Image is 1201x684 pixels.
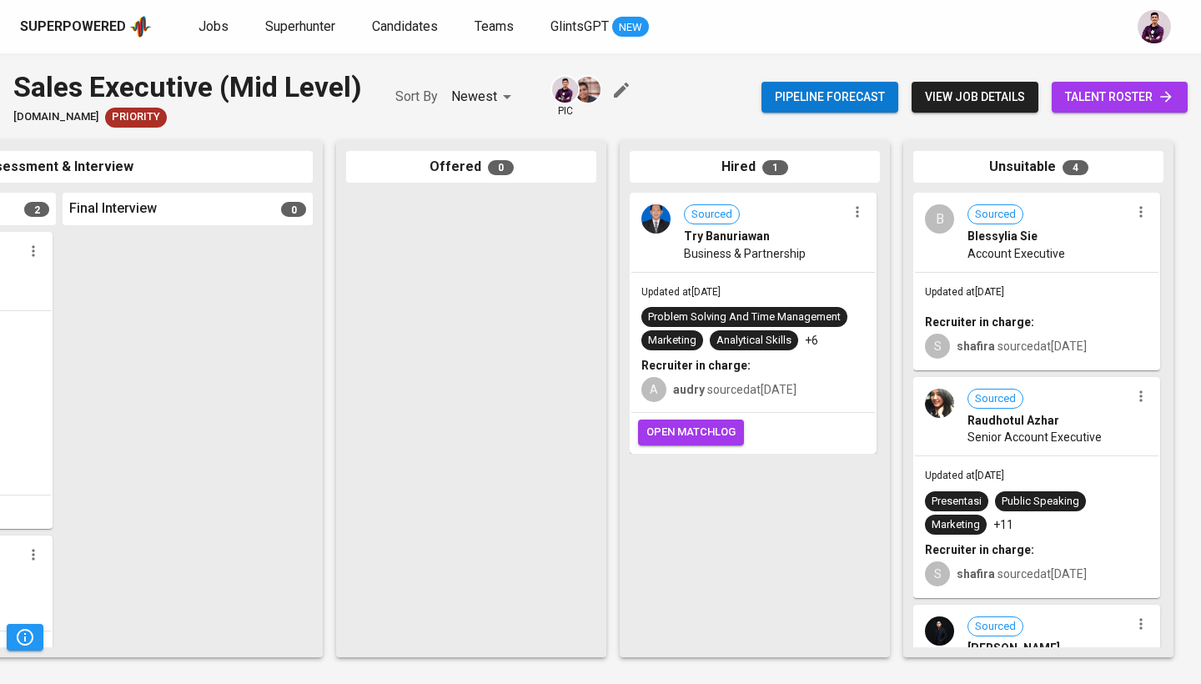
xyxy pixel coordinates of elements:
[281,202,306,217] span: 0
[105,109,167,125] span: Priority
[684,228,770,244] span: Try Banuriawan
[762,160,788,175] span: 1
[630,151,880,184] div: Hired
[475,18,514,34] span: Teams
[925,561,950,586] div: S
[552,77,578,103] img: erwin@glints.com
[925,204,954,234] div: B
[13,109,98,125] span: [DOMAIN_NAME]
[575,77,600,103] img: johanes@glints.com
[7,624,43,651] button: Pipeline Triggers
[641,359,751,372] b: Recruiter in charge:
[24,202,49,217] span: 2
[13,67,362,108] div: Sales Executive (Mid Level)
[641,377,666,402] div: A
[967,640,1060,656] span: [PERSON_NAME]
[129,14,152,39] img: app logo
[968,391,1023,407] span: Sourced
[716,333,791,349] div: Analytical Skills
[372,18,438,34] span: Candidates
[925,315,1034,329] b: Recruiter in charge:
[265,17,339,38] a: Superhunter
[475,17,517,38] a: Teams
[451,82,517,113] div: Newest
[105,108,167,128] div: New Job received from Demand Team
[993,516,1013,533] p: +11
[967,429,1102,445] span: Senior Account Executive
[638,420,744,445] button: open matchlog
[641,204,671,234] img: 59cd53179929fcd4684ea23602ef58d1.jpg
[646,423,736,442] span: open matchlog
[488,160,514,175] span: 0
[346,151,596,184] div: Offered
[20,18,126,37] div: Superpowered
[957,567,1087,581] span: sourced at [DATE]
[805,332,818,349] p: +6
[913,151,1163,184] div: Unsuitable
[932,517,980,533] div: Marketing
[913,193,1160,370] div: BSourcedBlessylia SieAccount ExecutiveUpdated at[DATE]Recruiter in charge:Sshafira sourcedat[DATE]
[641,286,721,298] span: Updated at [DATE]
[1063,160,1088,175] span: 4
[20,14,152,39] a: Superpoweredapp logo
[265,18,335,34] span: Superhunter
[925,334,950,359] div: S
[925,470,1004,481] span: Updated at [DATE]
[925,87,1025,108] span: view job details
[648,333,696,349] div: Marketing
[761,82,898,113] button: Pipeline forecast
[684,245,806,262] span: Business & Partnership
[968,619,1023,635] span: Sourced
[69,199,157,219] span: Final Interview
[957,339,1087,353] span: sourced at [DATE]
[957,567,995,581] b: shafira
[198,18,229,34] span: Jobs
[550,18,609,34] span: GlintsGPT
[775,87,885,108] span: Pipeline forecast
[967,245,1065,262] span: Account Executive
[967,228,1038,244] span: Blessylia Sie
[395,87,438,107] p: Sort By
[451,87,497,107] p: Newest
[372,17,441,38] a: Candidates
[648,309,841,325] div: Problem Solving And Time Management
[198,17,232,38] a: Jobs
[925,616,954,646] img: 4a07dac63f0272d3150c6f9002dee715.jpg
[957,339,995,353] b: shafira
[1138,10,1171,43] img: erwin@glints.com
[1002,494,1079,510] div: Public Speaking
[967,412,1059,429] span: Raudhotul Azhar
[685,207,739,223] span: Sourced
[925,543,1034,556] b: Recruiter in charge:
[925,389,954,418] img: 8a27f0800746268d9da63679bd5bbeba.jpeg
[912,82,1038,113] button: view job details
[968,207,1023,223] span: Sourced
[612,19,649,36] span: NEW
[932,494,982,510] div: Presentasi
[673,383,705,396] b: audry
[673,383,796,396] span: sourced at [DATE]
[1065,87,1174,108] span: talent roster
[925,286,1004,298] span: Updated at [DATE]
[630,193,877,454] div: SourcedTry BanuriawanBusiness & PartnershipUpdated at[DATE]Problem Solving And Time ManagementMar...
[913,377,1160,598] div: SourcedRaudhotul AzharSenior Account ExecutiveUpdated at[DATE]PresentasiPublic SpeakingMarketing+...
[1052,82,1188,113] a: talent roster
[550,17,649,38] a: GlintsGPT NEW
[550,75,580,118] div: pic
